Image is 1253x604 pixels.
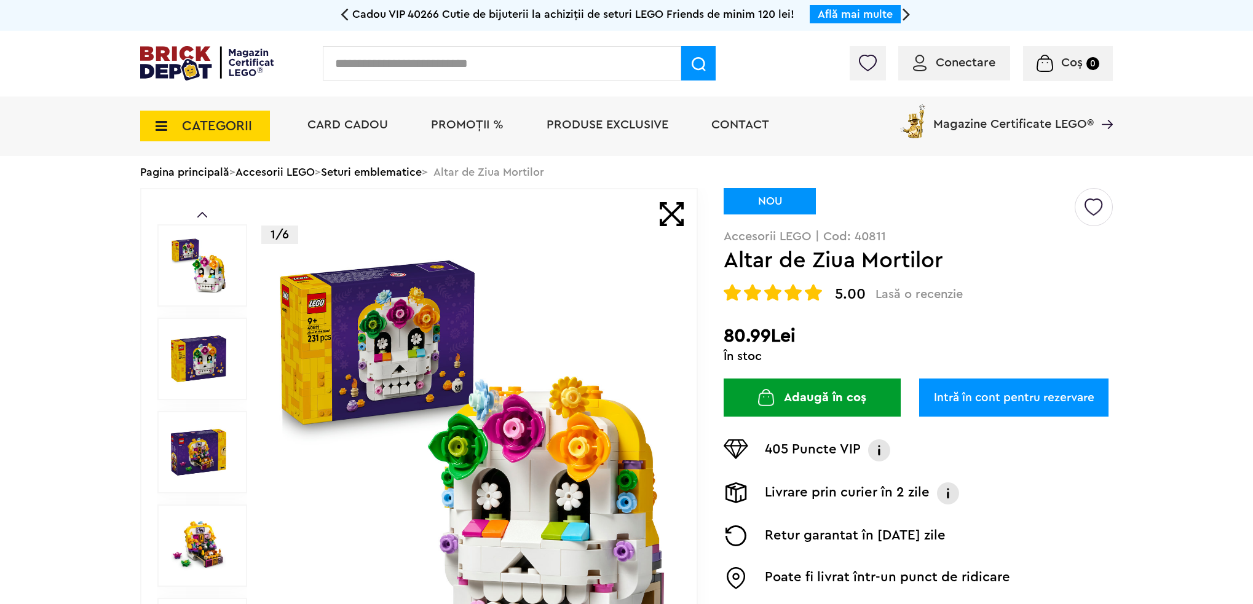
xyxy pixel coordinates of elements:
[171,238,226,293] img: Altar de Ziua Mortilor
[765,525,946,546] p: Retur garantat în [DATE] zile
[171,425,226,480] img: Altar de Ziua Mortilor LEGO 40811
[876,287,963,302] span: Lasă o recenzie
[711,119,769,131] a: Contact
[724,482,748,503] img: Livrare
[724,350,1113,363] div: În stoc
[818,9,893,20] a: Află mai multe
[936,57,995,69] span: Conectare
[140,167,229,178] a: Pagina principală
[936,482,960,504] img: Info livrare prin curier
[765,439,861,461] p: 405 Puncte VIP
[171,518,226,573] img: Seturi Lego Altar de Ziua Mortilor
[321,167,422,178] a: Seturi emblematice
[765,482,930,504] p: Livrare prin curier în 2 zile
[724,188,816,214] div: NOU
[724,439,748,459] img: Puncte VIP
[805,284,822,301] img: Evaluare cu stele
[547,119,668,131] a: Produse exclusive
[724,249,1073,272] h1: Altar de Ziua Mortilor
[785,284,802,301] img: Evaluare cu stele
[431,119,504,131] a: PROMOȚII %
[352,9,794,20] span: Cadou VIP 40266 Cutie de bijuterii la achiziții de seturi LEGO Friends de minim 120 lei!
[235,167,315,178] a: Accesorii LEGO
[171,331,226,386] img: Altar de Ziua Mortilor
[835,287,866,302] span: 5.00
[744,284,761,301] img: Evaluare cu stele
[307,119,388,131] a: Card Cadou
[1094,102,1113,114] a: Magazine Certificate LEGO®
[197,212,207,218] a: Prev
[867,439,891,461] img: Info VIP
[140,156,1113,188] div: > > > Altar de Ziua Mortilor
[724,325,1113,347] h2: 80.99Lei
[913,57,995,69] a: Conectare
[724,525,748,546] img: Returnare
[724,567,748,589] img: Easybox
[1086,57,1099,70] small: 0
[724,378,901,417] button: Adaugă în coș
[1061,57,1083,69] span: Coș
[919,378,1109,417] a: Intră în cont pentru rezervare
[724,284,741,301] img: Evaluare cu stele
[182,119,252,133] span: CATEGORII
[764,284,781,301] img: Evaluare cu stele
[724,230,1113,243] p: Accesorii LEGO | Cod: 40811
[765,567,1010,589] p: Poate fi livrat într-un punct de ridicare
[933,102,1094,130] span: Magazine Certificate LEGO®
[261,226,298,244] p: 1/6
